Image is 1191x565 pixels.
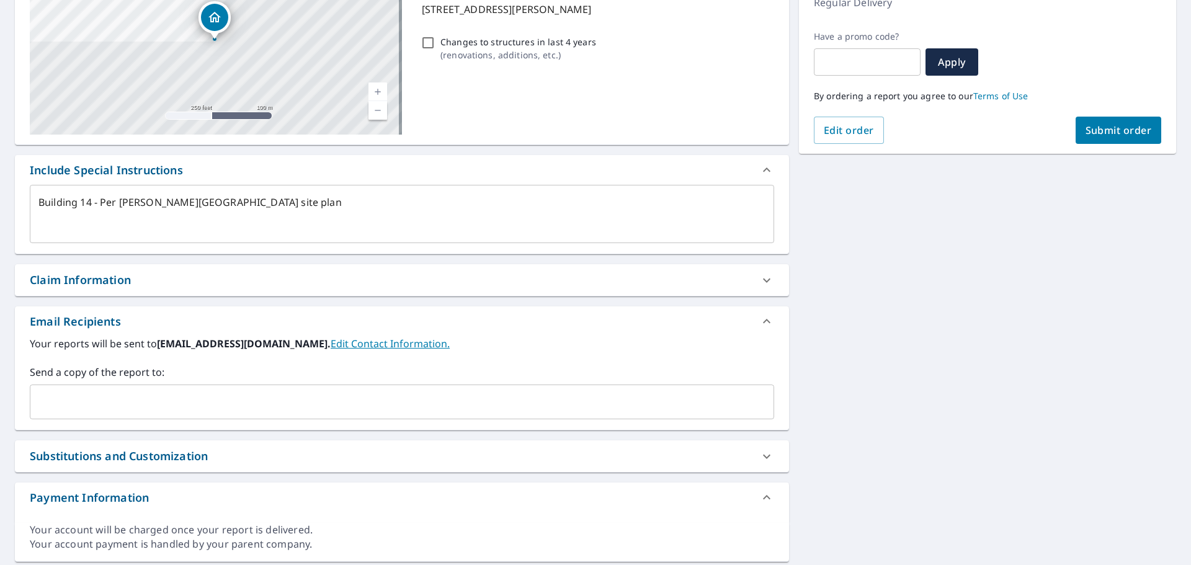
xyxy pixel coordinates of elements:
b: [EMAIL_ADDRESS][DOMAIN_NAME]. [157,337,331,350]
div: Your account will be charged once your report is delivered. [30,523,774,537]
button: Edit order [814,117,884,144]
div: Email Recipients [30,313,121,330]
div: Payment Information [15,483,789,512]
label: Send a copy of the report to: [30,365,774,380]
div: Include Special Instructions [15,155,789,185]
span: Apply [935,55,968,69]
div: Dropped pin, building 1, Residential property, 2217 1/2 Wimberly Ln Austin, TX 78735 [198,1,231,40]
a: EditContactInfo [331,337,450,350]
a: Current Level 17, Zoom In [368,82,387,101]
p: Changes to structures in last 4 years [440,35,596,48]
p: [STREET_ADDRESS][PERSON_NAME] [422,2,769,17]
textarea: Building 14 - Per [PERSON_NAME][GEOGRAPHIC_DATA] site plan [38,197,765,232]
span: Edit order [824,123,874,137]
div: Claim Information [30,272,131,288]
div: Payment Information [30,489,149,506]
div: Substitutions and Customization [30,448,208,465]
p: ( renovations, additions, etc. ) [440,48,596,61]
label: Your reports will be sent to [30,336,774,351]
div: Substitutions and Customization [15,440,789,472]
label: Have a promo code? [814,31,921,42]
div: Include Special Instructions [30,162,183,179]
div: Email Recipients [15,306,789,336]
button: Submit order [1076,117,1162,144]
p: By ordering a report you agree to our [814,91,1161,102]
button: Apply [926,48,978,76]
div: Your account payment is handled by your parent company. [30,537,774,551]
a: Terms of Use [973,90,1028,102]
a: Current Level 17, Zoom Out [368,101,387,120]
div: Claim Information [15,264,789,296]
span: Submit order [1086,123,1152,137]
